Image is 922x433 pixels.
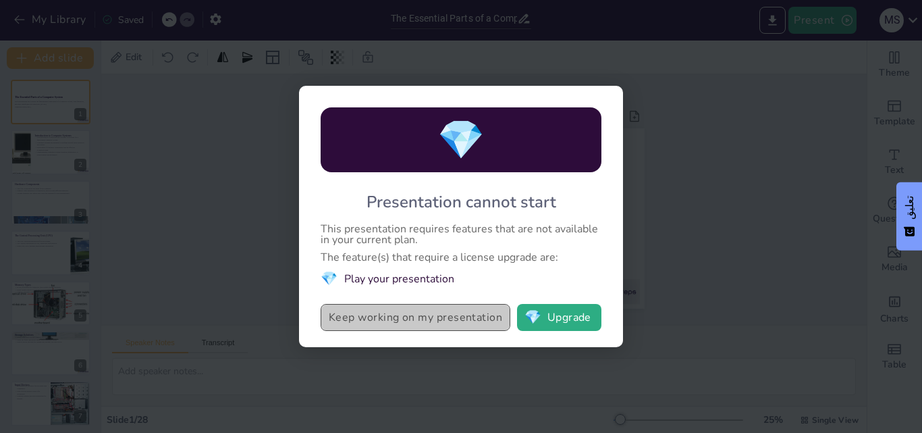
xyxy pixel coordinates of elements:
[321,304,510,331] button: Keep working on my presentation
[367,191,556,213] div: Presentation cannot start
[437,114,485,166] span: diamond
[896,182,922,251] button: ردود الفعل - عرض الاستبيان
[321,270,337,288] span: diamond
[524,311,541,324] span: diamond
[904,196,915,220] font: تعليق
[321,270,601,288] li: Play your presentation
[321,252,601,263] div: The feature(s) that require a license upgrade are:
[321,224,601,245] div: This presentation requires features that are not available in your current plan.
[517,304,601,331] button: diamondUpgrade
